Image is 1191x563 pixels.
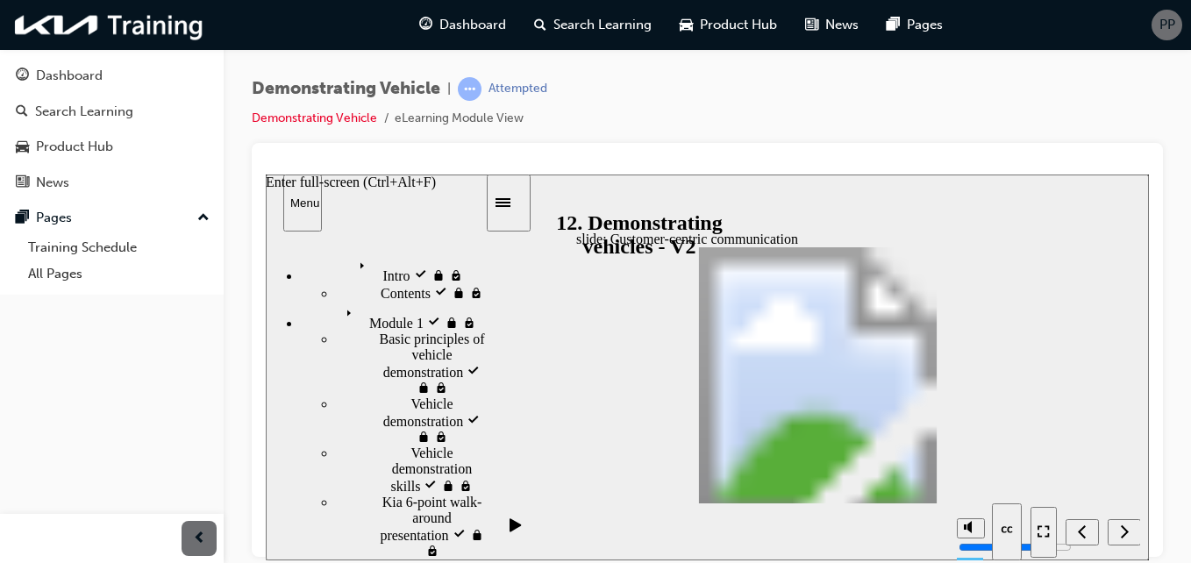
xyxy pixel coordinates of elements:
[35,127,219,157] div: Module 1
[693,366,806,380] input: volume
[70,110,219,127] div: Contents
[25,22,49,35] div: Menu
[161,141,179,156] span: visited
[7,131,217,163] a: Product Hub
[553,15,652,35] span: Search Learning
[183,94,197,109] span: visited, locked
[36,137,113,157] div: Product Hub
[21,234,217,261] a: Training Schedule
[103,141,158,156] span: Module 1
[36,173,69,193] div: News
[160,369,174,384] span: visited, locked
[1152,10,1182,40] button: PP
[7,202,217,234] button: Pages
[7,96,217,128] a: Search Learning
[186,111,203,126] span: locked
[70,157,219,222] div: Basic principles of vehicle demonstration
[873,7,957,43] a: pages-iconPages
[447,79,451,99] span: |
[252,110,377,125] a: Demonstrating Vehicle
[791,7,873,43] a: news-iconNews
[16,104,28,120] span: search-icon
[805,14,818,36] span: news-icon
[765,329,874,386] nav: slide navigation
[70,320,219,385] div: Kia 6-point walk-around presentation
[166,94,183,109] span: locked
[193,528,206,550] span: prev-icon
[203,111,218,126] span: visited, locked
[489,81,547,97] div: Attempted
[168,111,186,126] span: visited
[419,14,432,36] span: guage-icon
[682,329,756,386] div: misc controls
[887,14,900,36] span: pages-icon
[395,109,524,129] li: eLearning Module View
[7,60,217,92] a: Dashboard
[35,80,219,110] div: Intro
[439,15,506,35] span: Dashboard
[16,175,29,191] span: news-icon
[179,141,196,156] span: locked
[196,141,210,156] span: visited, locked
[534,14,546,36] span: search-icon
[680,14,693,36] span: car-icon
[9,7,210,43] img: kia-training
[252,79,440,99] span: Demonstrating Vehicle
[16,68,29,84] span: guage-icon
[70,222,219,271] div: Vehicle demonstration
[1159,15,1175,35] span: PP
[7,56,217,202] button: DashboardSearch LearningProduct HubNews
[36,66,103,86] div: Dashboard
[842,345,875,371] button: Next (Ctrl+Alt+Period)
[907,15,943,35] span: Pages
[405,7,520,43] a: guage-iconDashboard
[16,210,29,226] span: pages-icon
[7,167,217,199] a: News
[230,329,260,386] div: playback controls
[16,139,29,155] span: car-icon
[35,102,133,122] div: Search Learning
[825,15,859,35] span: News
[666,7,791,43] a: car-iconProduct Hub
[520,7,666,43] a: search-iconSearch Learning
[700,15,777,35] span: Product Hub
[70,271,219,320] div: Vehicle demonstration skills
[458,77,481,101] span: learningRecordVerb_ATTEMPT-icon
[691,344,719,364] button: Mute (Ctrl+Alt+M)
[36,208,72,228] div: Pages
[197,207,210,230] span: up-icon
[117,94,144,109] span: Intro
[726,329,756,386] button: Show captions (Ctrl+Alt+C)
[230,343,260,373] button: Play (Ctrl+Alt+P)
[800,345,833,371] button: Previous (Ctrl+Alt+Comma)
[21,260,217,288] a: All Pages
[148,94,166,109] span: visited
[765,332,791,383] button: Enter full-screen (Ctrl+Alt+F)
